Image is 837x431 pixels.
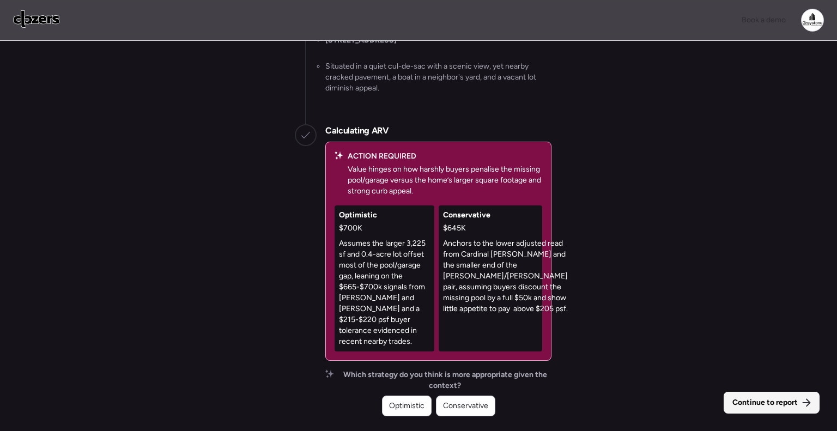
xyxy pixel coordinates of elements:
[339,223,362,234] span: $700K
[339,238,430,347] p: Assumes the larger 3,225 sf and 0.4-acre lot offset most of the pool/garage gap, leaning on the $...
[732,397,798,408] span: Continue to report
[443,400,488,411] span: Conservative
[348,151,416,162] span: ACTION REQUIRED
[13,10,60,28] img: Logo
[339,210,377,221] span: Optimistic
[325,61,542,94] li: Situated in a quiet cul-de-sac with a scenic view, yet nearby cracked pavement, a boat in a neigh...
[338,369,551,391] span: Which strategy do you think is more appropriate given the context?
[742,15,786,25] span: Book a demo
[389,400,424,411] span: Optimistic
[325,124,389,137] h2: Calculating ARV
[443,210,490,221] span: Conservative
[348,164,542,197] p: Value hinges on how harshly buyers penalise the missing pool/garage versus the home’s larger squa...
[443,223,466,234] span: $645K
[443,238,568,314] p: Anchors to the lower adjusted read from Cardinal [PERSON_NAME] and the smaller end of the [PERSON...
